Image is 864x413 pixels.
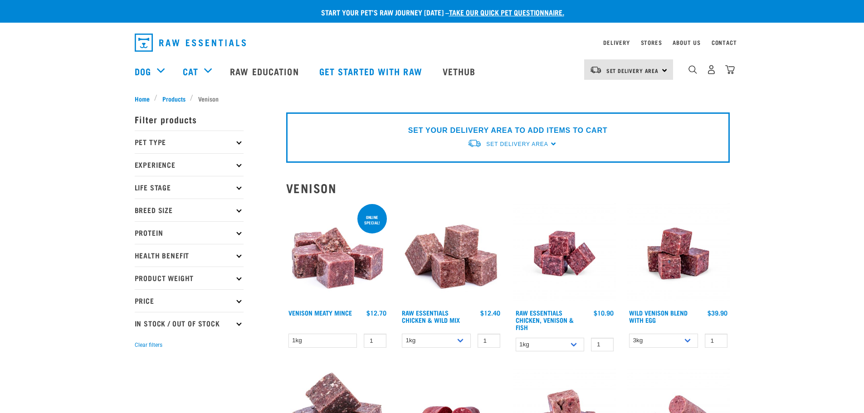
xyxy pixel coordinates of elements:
img: van-moving.png [590,66,602,74]
a: Dog [135,64,151,78]
img: home-icon-1@2x.png [688,65,697,74]
a: Products [157,94,190,103]
img: home-icon@2x.png [725,65,735,74]
div: $12.70 [366,309,386,316]
p: Pet Type [135,131,244,153]
button: Clear filters [135,341,162,349]
a: Stores [641,41,662,44]
div: $39.90 [708,309,727,316]
a: Contact [712,41,737,44]
a: About Us [673,41,700,44]
a: Vethub [434,53,487,89]
img: Raw Essentials Logo [135,34,246,52]
div: ONLINE SPECIAL! [357,210,387,229]
a: take our quick pet questionnaire. [449,10,564,14]
a: Venison Meaty Mince [288,311,352,314]
span: Home [135,94,150,103]
span: Products [162,94,185,103]
img: 1117 Venison Meat Mince 01 [286,202,389,305]
input: 1 [364,334,386,348]
img: Chicken Venison mix 1655 [513,202,616,305]
img: Venison Egg 1616 [627,202,730,305]
p: Protein [135,221,244,244]
a: Delivery [603,41,630,44]
a: Cat [183,64,198,78]
p: Product Weight [135,267,244,289]
a: Wild Venison Blend with Egg [629,311,688,321]
img: user.png [707,65,716,74]
a: Raw Education [221,53,310,89]
a: Home [135,94,155,103]
p: Price [135,289,244,312]
input: 1 [478,334,500,348]
div: $12.40 [480,309,500,316]
input: 1 [591,338,614,352]
div: $10.90 [594,309,614,316]
input: 1 [705,334,727,348]
a: Raw Essentials Chicken & Wild Mix [402,311,460,321]
img: van-moving.png [467,139,482,148]
a: Raw Essentials Chicken, Venison & Fish [516,311,574,329]
nav: dropdown navigation [127,30,737,55]
p: In Stock / Out Of Stock [135,312,244,335]
img: Pile Of Cubed Chicken Wild Meat Mix [400,202,503,305]
a: Get started with Raw [310,53,434,89]
p: Filter products [135,108,244,131]
span: Set Delivery Area [606,69,659,72]
p: Breed Size [135,199,244,221]
nav: breadcrumbs [135,94,730,103]
p: SET YOUR DELIVERY AREA TO ADD ITEMS TO CART [408,125,607,136]
p: Life Stage [135,176,244,199]
p: Health Benefit [135,244,244,267]
h2: Venison [286,181,730,195]
p: Experience [135,153,244,176]
span: Set Delivery Area [486,141,548,147]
